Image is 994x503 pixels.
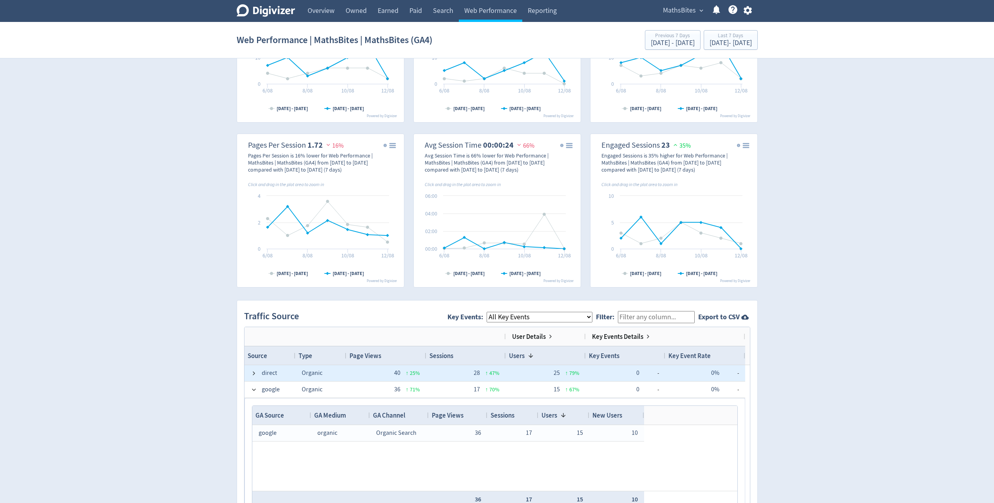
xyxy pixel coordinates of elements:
[526,429,532,437] span: 17
[509,351,525,360] span: Users
[381,252,394,259] text: 12/08
[425,228,437,235] text: 02:00
[636,385,639,393] span: 0
[324,142,344,150] span: 16%
[601,140,660,150] dt: Engaged Sessions
[373,411,406,420] span: GA Channel
[639,365,659,381] span: -
[483,140,514,150] strong: 00:00:24
[485,386,488,393] span: ↑
[651,33,695,40] div: Previous 7 Days
[711,385,719,393] span: 0%
[596,312,618,322] label: Filter:
[258,219,261,226] text: 2
[439,87,449,94] text: 6/08
[512,332,546,341] span: User Details
[589,351,619,360] span: Key Events
[479,252,489,259] text: 8/08
[277,105,308,112] text: [DATE] - [DATE]
[248,140,306,150] dt: Pages Per Session
[425,245,437,252] text: 00:00
[263,252,273,259] text: 6/08
[698,312,740,322] strong: Export to CSV
[636,369,639,377] span: 0
[630,270,661,277] text: [DATE] - [DATE]
[645,30,701,50] button: Previous 7 Days[DATE] - [DATE]
[719,382,739,397] span: -
[474,369,480,377] span: 28
[592,332,643,341] span: Key Events Details
[672,142,679,148] img: positive-performance.svg
[698,7,705,14] span: expand_more
[735,252,748,259] text: 12/08
[554,369,560,377] span: 25
[367,114,397,118] text: Powered by Digivizer
[668,351,711,360] span: Key Event Rate
[349,351,381,360] span: Page Views
[601,181,677,188] i: Click and drag in the plot area to zoom in
[324,142,332,148] img: negative-performance.svg
[302,385,322,393] span: Organic
[489,386,500,393] span: 70 %
[630,105,661,112] text: [DATE] - [DATE]
[663,4,696,17] span: MathsBites
[639,382,659,397] span: -
[332,270,364,277] text: [DATE] - [DATE]
[618,311,695,323] input: Filter any column...
[314,411,346,420] span: GA Medium
[394,385,400,393] span: 36
[720,114,751,118] text: Powered by Digivizer
[332,105,364,112] text: [DATE] - [DATE]
[489,369,500,376] span: 47 %
[263,87,273,94] text: 6/08
[611,245,614,252] text: 0
[569,386,579,393] span: 67 %
[429,351,453,360] span: Sessions
[425,181,501,188] i: Click and drag in the plot area to zoom in
[543,279,574,283] text: Powered by Digivizer
[515,142,534,150] span: 66%
[439,252,449,259] text: 6/08
[592,411,622,420] span: New Users
[425,152,560,173] div: Avg Session Time is 66% lower for Web Performance | MathsBites | MathsBites (GA4) from [DATE] to ...
[554,385,560,393] span: 15
[341,87,354,94] text: 10/08
[719,365,739,381] span: -
[474,385,480,393] span: 17
[302,252,313,259] text: 8/08
[616,252,626,259] text: 6/08
[248,152,384,173] div: Pages Per Session is 16% lower for Web Performance | MathsBites | MathsBites (GA4) from [DATE] to...
[367,279,397,283] text: Powered by Digivizer
[720,279,751,283] text: Powered by Digivizer
[608,192,614,199] text: 10
[417,137,578,284] svg: Avg Session Time 00:00:24 66%
[453,270,485,277] text: [DATE] - [DATE]
[262,382,280,397] span: google
[381,87,394,94] text: 12/08
[601,152,737,173] div: Engaged Sessions is 35% higher for Web Performance | MathsBites | MathsBites (GA4) from [DATE] to...
[558,252,571,259] text: 12/08
[406,369,409,376] span: ↑
[425,192,437,199] text: 06:00
[686,270,717,277] text: [DATE] - [DATE]
[735,87,748,94] text: 12/08
[302,369,322,377] span: Organic
[565,386,568,393] span: ↑
[410,369,420,376] span: 25 %
[491,411,514,420] span: Sessions
[308,140,323,150] strong: 1.72
[558,87,571,94] text: 12/08
[299,351,312,360] span: Type
[541,411,557,420] span: Users
[453,105,485,112] text: [DATE] - [DATE]
[656,252,666,259] text: 8/08
[475,429,481,437] span: 36
[710,33,752,40] div: Last 7 Days
[240,137,401,284] svg: Pages Per Session 1.72 16%
[710,40,752,47] div: [DATE] - [DATE]
[594,137,754,284] svg: Engaged Sessions 23 35%
[376,429,416,437] span: Organic Search
[565,369,568,376] span: ↑
[425,140,482,150] dt: Avg Session Time
[611,80,614,87] text: 0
